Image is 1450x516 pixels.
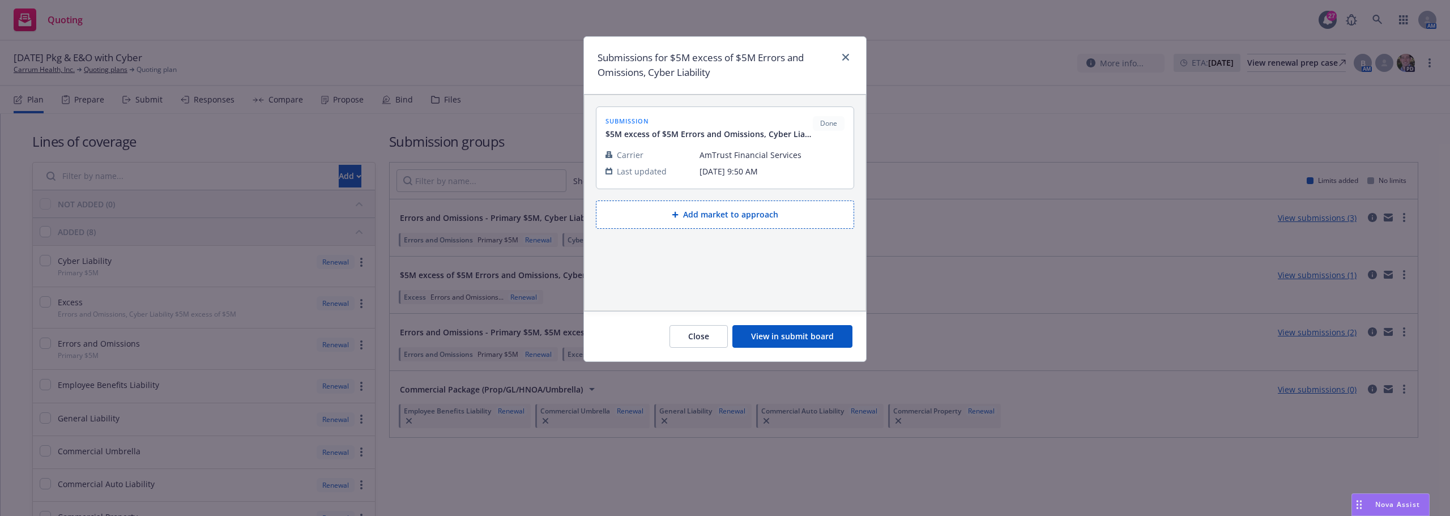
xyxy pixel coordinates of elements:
span: $5M excess of $5M Errors and Omissions, Cyber Liability [605,128,813,140]
span: Last updated [617,165,667,177]
button: Nova Assist [1351,493,1430,516]
h1: Submissions for $5M excess of $5M Errors and Omissions, Cyber Liability [598,50,834,80]
div: Drag to move [1352,494,1366,515]
span: Carrier [617,149,643,161]
span: Nova Assist [1375,500,1420,509]
span: [DATE] 9:50 AM [700,165,845,177]
span: AmTrust Financial Services [700,149,845,161]
button: Add market to approach [596,201,854,229]
span: Done [817,118,840,129]
button: Close [669,325,728,348]
a: close [839,50,852,64]
button: View in submit board [732,325,852,348]
span: submission [605,116,813,126]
